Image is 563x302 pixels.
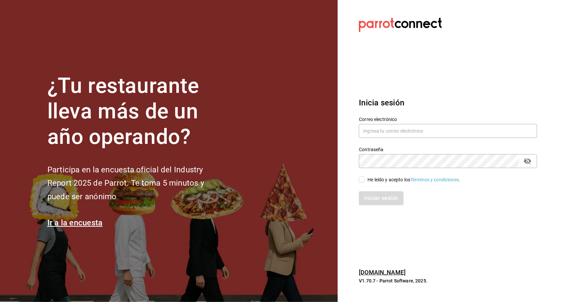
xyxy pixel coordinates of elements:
a: Términos y condiciones. [410,177,460,182]
label: Correo electrónico [359,117,537,122]
a: [DOMAIN_NAME] [359,269,406,276]
h3: Inicia sesión [359,97,537,109]
a: Ir a la encuesta [47,218,103,227]
input: Ingresa tu correo electrónico [359,124,537,138]
div: He leído y acepto los [367,176,460,183]
h2: Participa en la encuesta oficial del Industry Report 2025 de Parrot. Te toma 5 minutos y puede se... [47,163,226,204]
p: V1.70.7 - Parrot Software, 2025. [359,277,537,284]
h1: ¿Tu restaurante lleva más de un año operando? [47,73,226,150]
label: Contraseña [359,148,537,152]
button: passwordField [522,155,533,167]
